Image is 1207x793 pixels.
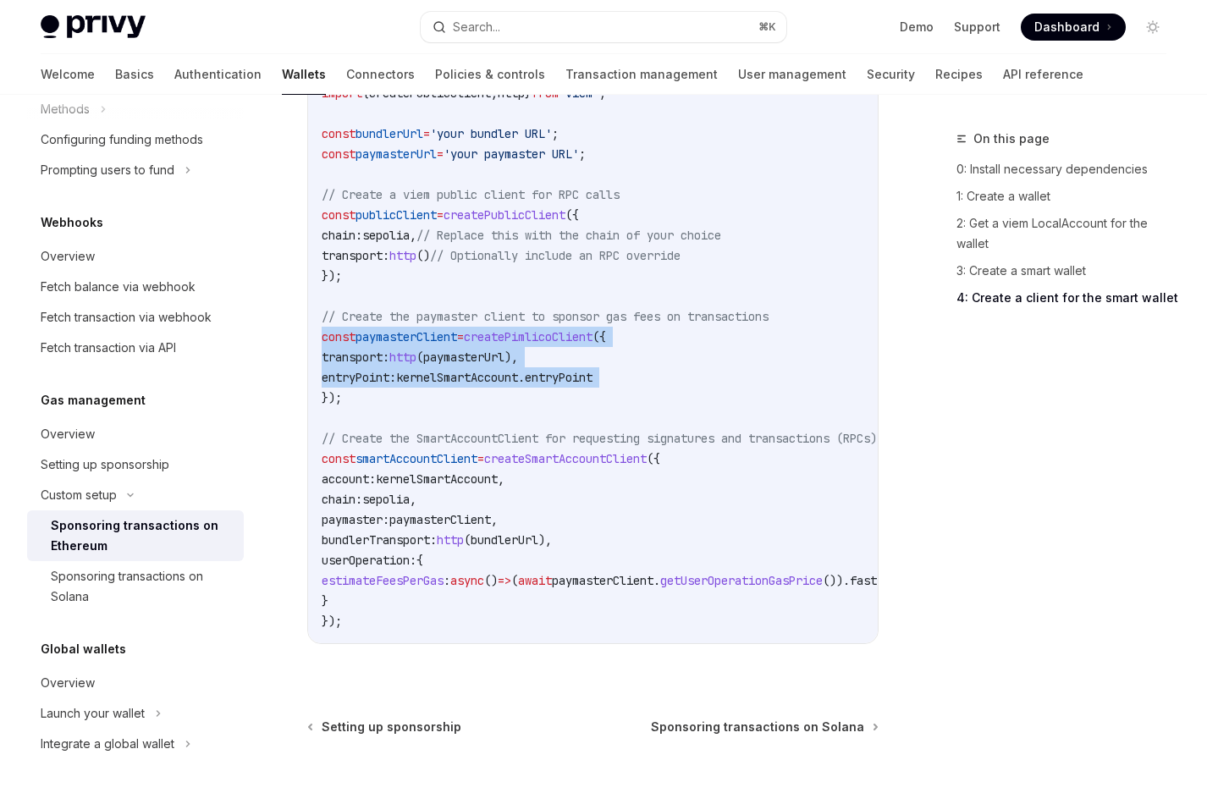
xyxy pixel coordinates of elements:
span: const [322,146,355,162]
span: } [322,593,328,609]
button: Launch your wallet [27,698,244,729]
a: Sponsoring transactions on Solana [651,719,877,735]
span: estimateFeesPerGas [322,573,444,588]
a: Sponsoring transactions on Ethereum [27,510,244,561]
span: ( [416,350,423,365]
div: Fetch balance via webhook [41,277,196,297]
span: transport: [322,248,389,263]
span: ), [504,350,518,365]
div: Integrate a global wallet [41,734,174,754]
span: ( [464,532,471,548]
span: ), [538,532,552,548]
a: 0: Install necessary dependencies [956,156,1180,183]
a: Setting up sponsorship [27,449,244,480]
span: chain: [322,228,362,243]
span: const [322,451,355,466]
span: Setting up sponsorship [322,719,461,735]
span: 'your paymaster URL' [444,146,579,162]
a: Overview [27,419,244,449]
button: Toggle dark mode [1139,14,1166,41]
span: Sponsoring transactions on Solana [651,719,864,735]
span: ( [511,573,518,588]
span: http [437,532,464,548]
span: ; [579,146,586,162]
span: http [389,248,416,263]
span: // Create the paymaster client to sponsor gas fees on transactions [322,309,769,324]
span: bundlerTransport: [322,532,437,548]
span: const [322,329,355,344]
span: paymasterUrl [355,146,437,162]
span: ; [552,126,559,141]
a: Wallets [282,54,326,95]
span: paymasterClient [389,512,491,527]
button: Integrate a global wallet [27,729,244,759]
span: userOperation: [322,553,416,568]
span: paymasterClient [355,329,457,344]
a: 4: Create a client for the smart wallet [956,284,1180,311]
span: . [653,573,660,588]
span: ({ [565,207,579,223]
span: bundlerUrl [355,126,423,141]
button: Prompting users to fund [27,155,244,185]
span: smartAccountClient [355,451,477,466]
button: Custom setup [27,480,244,510]
span: , [410,228,416,243]
span: = [477,451,484,466]
span: : [444,573,450,588]
div: Overview [41,424,95,444]
span: createPimlicoClient [464,329,592,344]
span: // Replace this with the chain of your choice [416,228,721,243]
div: Sponsoring transactions on Solana [51,566,234,607]
span: 'your bundler URL' [430,126,552,141]
span: const [322,126,355,141]
a: 3: Create a smart wallet [956,257,1180,284]
span: = [437,146,444,162]
span: , [498,471,504,487]
img: light logo [41,15,146,39]
span: => [498,573,511,588]
span: kernelSmartAccount [396,370,518,385]
a: Connectors [346,54,415,95]
span: ()). [823,573,850,588]
span: entryPoint [525,370,592,385]
span: sepolia [362,492,410,507]
div: Launch your wallet [41,703,145,724]
a: Demo [900,19,934,36]
span: // Optionally include an RPC override [430,248,681,263]
span: () [416,248,430,263]
span: fast [850,573,877,588]
span: getUserOperationGasPrice [660,573,823,588]
span: paymasterUrl [423,350,504,365]
span: entryPoint: [322,370,396,385]
span: await [518,573,552,588]
span: = [437,207,444,223]
span: createSmartAccountClient [484,451,647,466]
span: async [450,573,484,588]
span: createPublicClient [444,207,565,223]
span: // Create the SmartAccountClient for requesting signatures and transactions (RPCs) [322,431,877,446]
span: kernelSmartAccount [376,471,498,487]
span: account: [322,471,376,487]
a: Dashboard [1021,14,1126,41]
a: Support [954,19,1000,36]
span: transport: [322,350,389,365]
span: paymasterClient [552,573,653,588]
a: Fetch balance via webhook [27,272,244,302]
span: () [484,573,498,588]
span: , [410,492,416,507]
span: }); [322,390,342,405]
a: Fetch transaction via API [27,333,244,363]
div: Sponsoring transactions on Ethereum [51,515,234,556]
a: Setting up sponsorship [309,719,461,735]
div: Fetch transaction via API [41,338,176,358]
span: = [423,126,430,141]
span: On this page [973,129,1050,149]
a: Configuring funding methods [27,124,244,155]
span: chain: [322,492,362,507]
a: Authentication [174,54,262,95]
span: publicClient [355,207,437,223]
span: }); [322,614,342,629]
a: Basics [115,54,154,95]
span: bundlerUrl [471,532,538,548]
span: sepolia [362,228,410,243]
